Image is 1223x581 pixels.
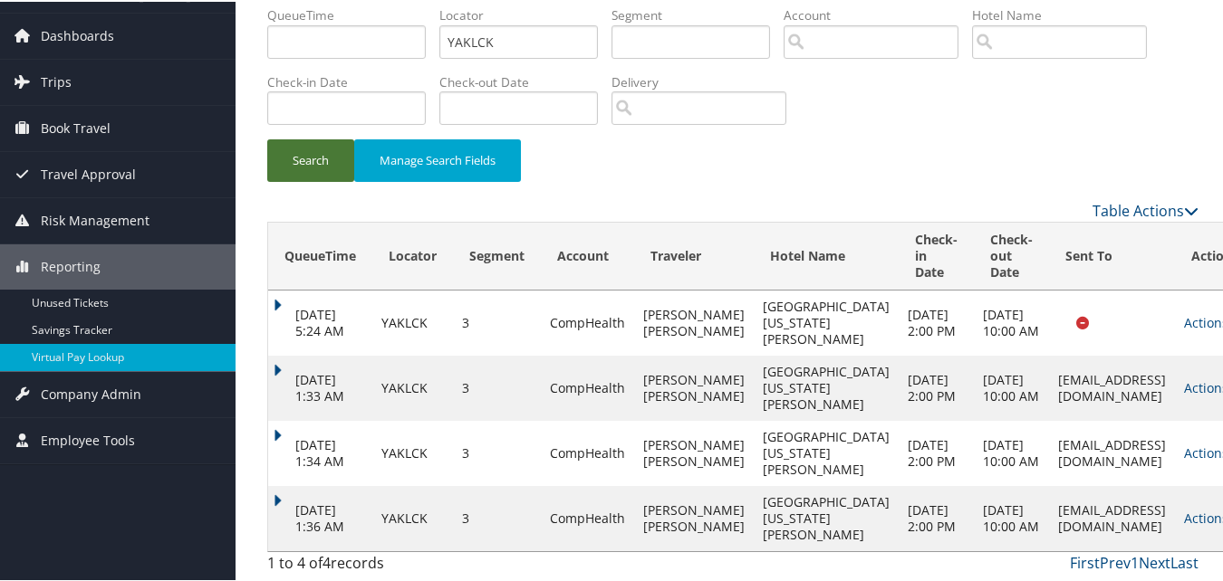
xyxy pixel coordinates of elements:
span: Dashboards [41,12,114,57]
td: [GEOGRAPHIC_DATA][US_STATE] [PERSON_NAME] [754,419,899,484]
span: Company Admin [41,370,141,415]
span: Reporting [41,243,101,288]
th: Segment: activate to sort column ascending [453,221,541,289]
td: [EMAIL_ADDRESS][DOMAIN_NAME] [1049,419,1175,484]
a: Last [1170,551,1199,571]
td: CompHealth [541,354,634,419]
th: Sent To: activate to sort column ascending [1049,221,1175,289]
td: [PERSON_NAME] [PERSON_NAME] [634,484,754,549]
td: [PERSON_NAME] [PERSON_NAME] [634,354,754,419]
td: [DATE] 10:00 AM [974,354,1049,419]
a: Table Actions [1093,199,1199,219]
label: Locator [439,5,611,23]
td: [EMAIL_ADDRESS][DOMAIN_NAME] [1049,484,1175,549]
td: CompHealth [541,419,634,484]
a: Next [1139,551,1170,571]
label: Account [784,5,972,23]
td: 3 [453,354,541,419]
label: QueueTime [267,5,439,23]
td: [GEOGRAPHIC_DATA][US_STATE] [PERSON_NAME] [754,289,899,354]
td: [GEOGRAPHIC_DATA][US_STATE] [PERSON_NAME] [754,354,899,419]
td: [DATE] 10:00 AM [974,484,1049,549]
div: 1 to 4 of records [267,550,480,581]
button: Manage Search Fields [354,138,521,180]
td: CompHealth [541,484,634,549]
span: 4 [323,551,331,571]
span: Travel Approval [41,150,136,195]
td: [DATE] 2:00 PM [899,419,974,484]
td: [GEOGRAPHIC_DATA][US_STATE] [PERSON_NAME] [754,484,899,549]
label: Segment [611,5,784,23]
td: 3 [453,419,541,484]
td: [DATE] 10:00 AM [974,419,1049,484]
th: Traveler: activate to sort column ascending [634,221,754,289]
label: Hotel Name [972,5,1160,23]
label: Delivery [611,71,800,90]
td: 3 [453,484,541,549]
label: Check-out Date [439,71,611,90]
a: First [1070,551,1100,571]
td: YAKLCK [372,354,453,419]
td: YAKLCK [372,419,453,484]
span: Risk Management [41,196,149,242]
th: Check-in Date: activate to sort column ascending [899,221,974,289]
a: 1 [1131,551,1139,571]
a: Prev [1100,551,1131,571]
td: [PERSON_NAME] [PERSON_NAME] [634,289,754,354]
th: Hotel Name: activate to sort column ascending [754,221,899,289]
td: [PERSON_NAME] [PERSON_NAME] [634,419,754,484]
button: Search [267,138,354,180]
span: Book Travel [41,104,111,149]
td: YAKLCK [372,484,453,549]
td: YAKLCK [372,289,453,354]
span: Employee Tools [41,416,135,462]
td: [EMAIL_ADDRESS][DOMAIN_NAME] [1049,354,1175,419]
td: [DATE] 10:00 AM [974,289,1049,354]
td: [DATE] 1:34 AM [268,419,372,484]
th: Account: activate to sort column ascending [541,221,634,289]
th: Check-out Date: activate to sort column ascending [974,221,1049,289]
span: Trips [41,58,72,103]
td: [DATE] 5:24 AM [268,289,372,354]
td: [DATE] 1:36 AM [268,484,372,549]
th: Locator: activate to sort column ascending [372,221,453,289]
td: 3 [453,289,541,354]
th: QueueTime: activate to sort column ascending [268,221,372,289]
td: CompHealth [541,289,634,354]
td: [DATE] 2:00 PM [899,484,974,549]
label: Check-in Date [267,71,439,90]
td: [DATE] 1:33 AM [268,354,372,419]
td: [DATE] 2:00 PM [899,354,974,419]
td: [DATE] 2:00 PM [899,289,974,354]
